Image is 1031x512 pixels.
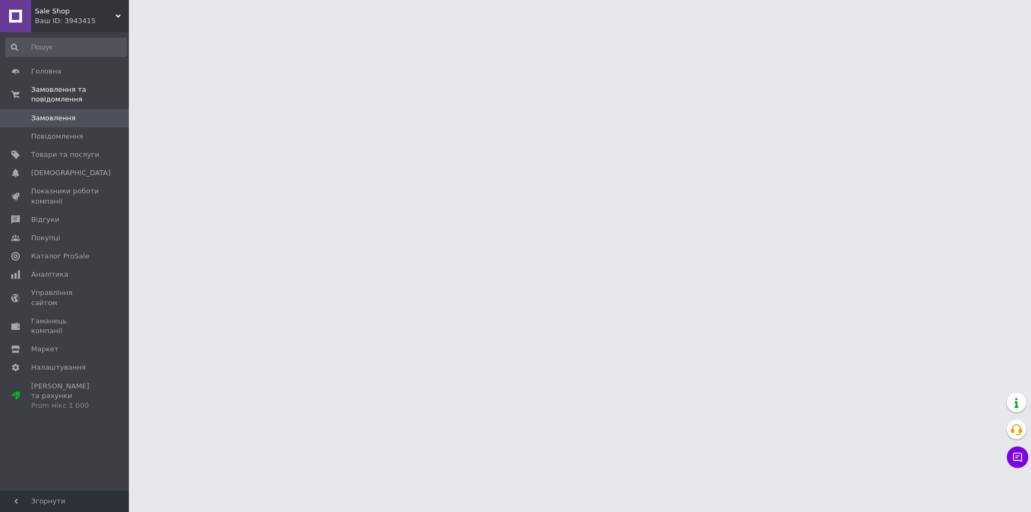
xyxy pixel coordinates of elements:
[31,67,61,76] span: Головна
[31,270,68,279] span: Аналітика
[31,233,60,243] span: Покупці
[31,288,99,307] span: Управління сайтом
[31,401,99,410] div: Prom мікс 1 000
[31,251,89,261] span: Каталог ProSale
[31,363,86,372] span: Налаштування
[31,113,76,123] span: Замовлення
[31,132,83,141] span: Повідомлення
[31,85,129,104] span: Замовлення та повідомлення
[31,168,111,178] span: [DEMOGRAPHIC_DATA]
[5,38,127,57] input: Пошук
[31,150,99,160] span: Товари та послуги
[31,344,59,354] span: Маркет
[31,316,99,336] span: Гаманець компанії
[1007,446,1028,468] button: Чат з покупцем
[35,16,129,26] div: Ваш ID: 3943415
[31,381,99,411] span: [PERSON_NAME] та рахунки
[31,215,59,225] span: Відгуки
[35,6,115,16] span: Sale Shop
[31,186,99,206] span: Показники роботи компанії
